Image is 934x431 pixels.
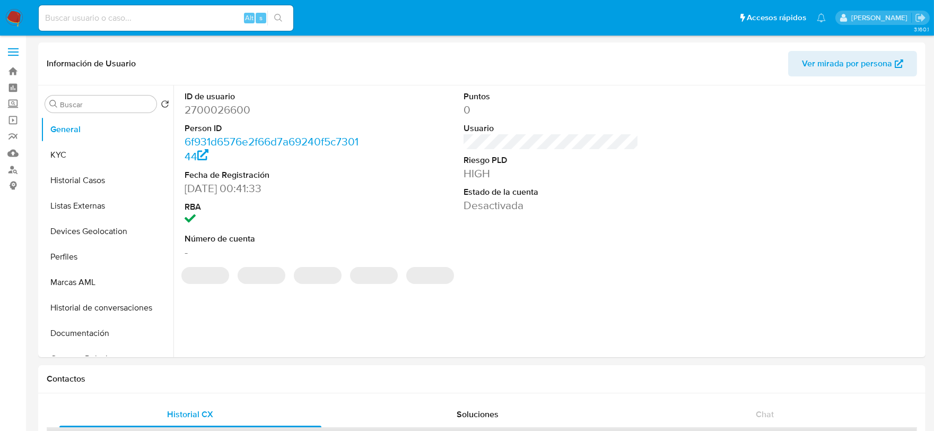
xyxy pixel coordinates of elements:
[41,168,173,193] button: Historial Casos
[245,13,254,23] span: Alt
[756,408,774,420] span: Chat
[464,186,639,198] dt: Estado de la cuenta
[41,244,173,270] button: Perfiles
[41,142,173,168] button: KYC
[464,198,639,213] dd: Desactivada
[464,154,639,166] dt: Riesgo PLD
[238,267,285,284] span: ‌
[49,100,58,108] button: Buscar
[185,245,360,260] dd: -
[464,123,639,134] dt: Usuario
[41,193,173,219] button: Listas Externas
[464,91,639,102] dt: Puntos
[185,102,360,117] dd: 2700026600
[161,100,169,111] button: Volver al orden por defecto
[915,12,926,23] a: Salir
[851,13,911,23] p: dalia.goicochea@mercadolibre.com.mx
[817,13,826,22] a: Notificaciones
[802,51,892,76] span: Ver mirada por persona
[181,267,229,284] span: ‌
[39,11,293,25] input: Buscar usuario o caso...
[294,267,342,284] span: ‌
[464,102,639,117] dd: 0
[41,346,173,372] button: Cruces y Relaciones
[41,295,173,321] button: Historial de conversaciones
[464,166,639,181] dd: HIGH
[406,267,454,284] span: ‌
[788,51,917,76] button: Ver mirada por persona
[747,12,806,23] span: Accesos rápidos
[185,123,360,134] dt: Person ID
[167,408,213,420] span: Historial CX
[41,219,173,244] button: Devices Geolocation
[47,374,917,384] h1: Contactos
[259,13,263,23] span: s
[185,91,360,102] dt: ID de usuario
[267,11,289,25] button: search-icon
[185,169,360,181] dt: Fecha de Registración
[41,321,173,346] button: Documentación
[185,201,360,213] dt: RBA
[185,134,359,164] a: 6f931d6576e2f66d7a69240f5c730144
[185,181,360,196] dd: [DATE] 00:41:33
[41,270,173,295] button: Marcas AML
[47,58,136,69] h1: Información de Usuario
[457,408,499,420] span: Soluciones
[41,117,173,142] button: General
[350,267,398,284] span: ‌
[185,233,360,245] dt: Número de cuenta
[60,100,152,109] input: Buscar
